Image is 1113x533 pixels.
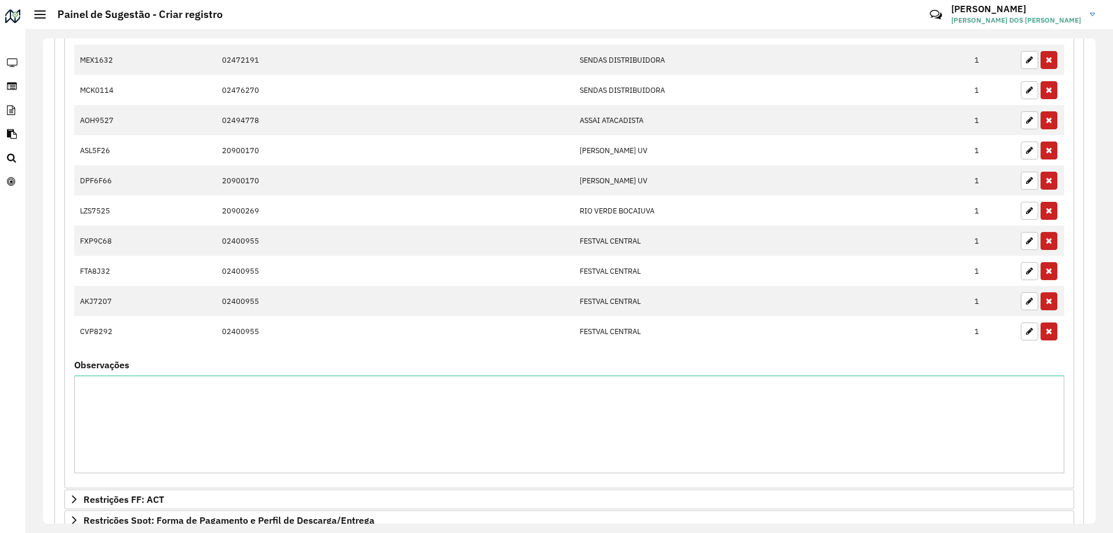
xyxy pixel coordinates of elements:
td: 1 [969,105,1015,135]
td: 1 [969,256,1015,286]
span: [PERSON_NAME] DOS [PERSON_NAME] [951,15,1081,26]
td: MCK0114 [74,75,216,105]
td: MEX1632 [74,45,216,75]
td: 1 [969,165,1015,195]
td: 20900170 [216,135,573,165]
td: 1 [969,135,1015,165]
td: ASSAI ATACADISTA [573,105,968,135]
label: Observações [74,358,129,372]
a: Restrições FF: ACT [64,490,1074,509]
td: 02400955 [216,226,573,256]
td: 02476270 [216,75,573,105]
td: [PERSON_NAME] UV [573,165,968,195]
span: Restrições FF: ACT [83,495,164,504]
td: ASL5F26 [74,135,216,165]
h3: [PERSON_NAME] [951,3,1081,14]
td: 1 [969,286,1015,316]
td: CVP8292 [74,316,216,346]
td: RIO VERDE BOCAIUVA [573,195,968,226]
td: AKJ7207 [74,286,216,316]
span: Restrições Spot: Forma de Pagamento e Perfil de Descarga/Entrega [83,516,374,525]
td: 02400955 [216,316,573,346]
td: 1 [969,45,1015,75]
td: 1 [969,195,1015,226]
td: SENDAS DISTRIBUIDORA [573,45,968,75]
td: FESTVAL CENTRAL [573,316,968,346]
a: Restrições Spot: Forma de Pagamento e Perfil de Descarga/Entrega [64,510,1074,530]
td: DPF6F66 [74,165,216,195]
td: LZS7525 [74,195,216,226]
td: AOH9527 [74,105,216,135]
td: FESTVAL CENTRAL [573,286,968,316]
td: 20900170 [216,165,573,195]
td: SENDAS DISTRIBUIDORA [573,75,968,105]
td: FESTVAL CENTRAL [573,226,968,256]
a: Contato Rápido [923,2,948,27]
td: 02400955 [216,286,573,316]
td: FXP9C68 [74,226,216,256]
td: [PERSON_NAME] UV [573,135,968,165]
td: 20900269 [216,195,573,226]
td: 02472191 [216,45,573,75]
h2: Painel de Sugestão - Criar registro [46,8,223,21]
td: FTA8J32 [74,256,216,286]
td: FESTVAL CENTRAL [573,256,968,286]
td: 1 [969,316,1015,346]
td: 02494778 [216,105,573,135]
td: 1 [969,226,1015,256]
td: 02400955 [216,256,573,286]
td: 1 [969,75,1015,105]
